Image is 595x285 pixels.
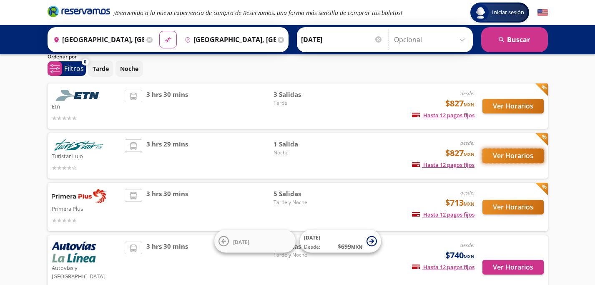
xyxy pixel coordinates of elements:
p: Ordenar por [48,53,77,61]
input: Opcional [394,29,469,50]
em: desde: [460,189,474,196]
span: Tarde [274,99,332,107]
button: Tarde [88,61,113,77]
button: English [537,8,548,18]
span: Hasta 12 pagos fijos [412,263,474,271]
span: 0 [84,58,86,66]
small: MXN [351,244,362,250]
span: Hasta 12 pagos fijos [412,211,474,218]
span: Iniciar sesión [489,8,527,17]
p: Etn [52,101,121,111]
p: Autovías y [GEOGRAPHIC_DATA] [52,262,121,280]
span: 3 hrs 30 mins [146,189,188,225]
p: Filtros [64,63,84,73]
span: Tarde y Noche [274,251,332,259]
img: Turistar Lujo [52,139,106,151]
span: Hasta 12 pagos fijos [412,111,474,119]
span: $740 [445,249,474,262]
button: Ver Horarios [482,149,544,163]
button: Noche [115,61,143,77]
button: [DATE]Desde:$699MXN [300,230,381,253]
span: $ 699 [338,242,362,251]
span: 1 Salida [274,139,332,149]
button: [DATE] [214,230,296,253]
span: Tarde y Noche [274,199,332,206]
img: Etn [52,90,106,101]
span: 3 Salidas [274,90,332,99]
button: 0Filtros [48,61,86,76]
input: Buscar Origen [50,29,144,50]
img: Primera Plus [52,189,106,203]
span: Hasta 12 pagos fijos [412,161,474,169]
em: desde: [460,139,474,146]
small: MXN [464,151,474,157]
em: ¡Bienvenido a la nueva experiencia de compra de Reservamos, una forma más sencilla de comprar tus... [113,9,402,17]
button: Ver Horarios [482,99,544,113]
span: 5 Salidas [274,189,332,199]
span: 3 hrs 30 mins [146,90,188,123]
i: Brand Logo [48,5,110,18]
span: [DATE] [233,238,249,245]
span: $827 [445,147,474,159]
a: Brand Logo [48,5,110,20]
button: Ver Horarios [482,260,544,275]
button: Buscar [481,27,548,52]
span: [DATE] [304,234,320,241]
em: desde: [460,90,474,97]
span: Desde: [304,243,320,251]
em: desde: [460,242,474,249]
p: Tarde [93,64,109,73]
span: $827 [445,97,474,110]
p: Primera Plus [52,203,121,213]
small: MXN [464,253,474,260]
p: Turistar Lujo [52,151,121,161]
small: MXN [464,101,474,108]
img: Autovías y La Línea [52,242,96,262]
button: Ver Horarios [482,200,544,214]
span: Noche [274,149,332,156]
p: Noche [120,64,138,73]
span: 3 hrs 29 mins [146,139,188,172]
input: Elegir Fecha [301,29,383,50]
span: $713 [445,197,474,209]
small: MXN [464,201,474,207]
input: Buscar Destino [181,29,276,50]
